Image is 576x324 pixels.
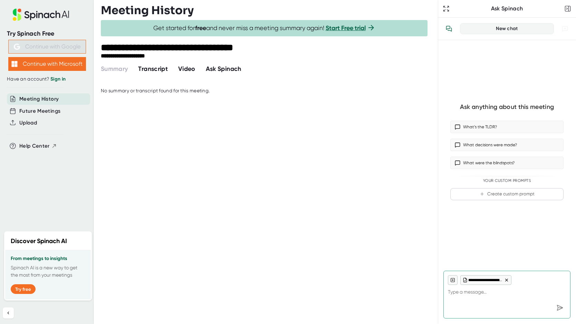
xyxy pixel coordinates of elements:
span: Ask Spinach [206,65,241,73]
button: Create custom prompt [450,188,564,200]
b: free [195,24,206,32]
h3: Meeting History [101,4,194,17]
span: Summary [101,65,128,73]
span: Help Center [19,142,50,150]
h2: Discover Spinach AI [11,237,67,246]
div: Have an account? [7,76,87,82]
img: Aehbyd4JwY73AAAAAElFTkSuQmCC [14,44,20,50]
span: Get started for and never miss a meeting summary again! [153,24,375,32]
button: Help Center [19,142,57,150]
div: Ask Spinach [451,5,563,12]
button: Try free [11,284,36,294]
div: Ask anything about this meeting [460,103,554,111]
button: Collapse sidebar [3,307,14,318]
p: Spinach AI is a new way to get the most from your meetings [11,264,85,279]
button: Summary [101,64,128,74]
div: Send message [554,302,566,314]
button: Transcript [138,64,168,74]
a: Start Free trial [326,24,366,32]
button: Close conversation sidebar [563,4,573,13]
div: Try Spinach Free [7,30,87,38]
button: Ask Spinach [206,64,241,74]
div: New chat [464,26,549,32]
span: Transcript [138,65,168,73]
div: No summary or transcript found for this meeting. [101,88,210,94]
button: What’s the TLDR? [450,121,564,133]
a: Sign in [50,76,66,82]
button: Continue with Google [8,40,86,54]
h3: From meetings to insights [11,256,85,261]
button: Upload [19,119,37,127]
button: What decisions were made? [450,139,564,151]
button: Expand to Ask Spinach page [441,4,451,13]
button: Continue with Microsoft [8,57,86,71]
button: View conversation history [442,22,456,36]
div: Your Custom Prompts [450,178,564,183]
span: Video [178,65,195,73]
button: Meeting History [19,95,59,103]
button: Video [178,64,195,74]
button: What were the blindspots? [450,157,564,169]
button: Future Meetings [19,107,60,115]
